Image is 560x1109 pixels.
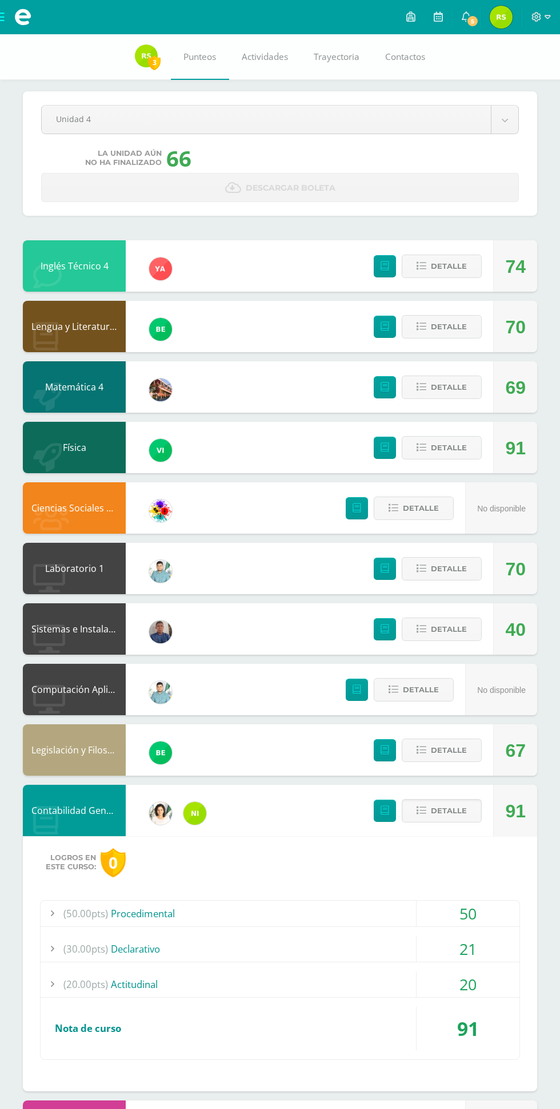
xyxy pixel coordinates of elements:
[402,376,482,399] button: Detalle
[23,301,126,352] div: Lengua y Literatura 4
[466,15,479,27] span: 5
[63,936,108,962] span: (30.00pts)
[149,560,172,583] img: 3bbeeb896b161c296f86561e735fa0fc.png
[242,51,288,63] span: Actividades
[148,55,161,70] span: 3
[42,106,518,134] a: Unidad 4
[505,241,526,292] div: 74
[374,497,454,520] button: Detalle
[477,685,526,695] span: No disponible
[417,901,519,926] div: 50
[505,362,526,413] div: 69
[431,316,467,337] span: Detalle
[417,1007,519,1050] div: 91
[149,257,172,280] img: 90ee13623fa7c5dbc2270dab131931b4.png
[431,256,467,277] span: Detalle
[417,936,519,962] div: 21
[431,558,467,579] span: Detalle
[403,679,439,700] span: Detalle
[505,785,526,837] div: 91
[149,741,172,764] img: b85866ae7f275142dc9a325ef37a630d.png
[402,618,482,641] button: Detalle
[301,34,373,80] a: Trayectoria
[171,34,229,80] a: Punteos
[149,439,172,462] img: a241c2b06c5b4daf9dd7cbc5f490cd0f.png
[56,106,477,132] span: Unidad 4
[477,504,526,513] span: No disponible
[149,620,172,643] img: bf66807720f313c6207fc724d78fb4d0.png
[63,971,108,997] span: (20.00pts)
[431,740,467,761] span: Detalle
[23,482,126,534] div: Ciencias Sociales y Formación Ciudadana 4
[505,301,526,353] div: 70
[46,853,96,872] span: Logros en este curso:
[23,785,126,836] div: Contabilidad General
[23,664,126,715] div: Computación Aplicada
[385,51,425,63] span: Contactos
[402,557,482,580] button: Detalle
[402,799,482,822] button: Detalle
[246,174,335,202] span: Descargar boleta
[431,437,467,458] span: Detalle
[135,45,158,67] img: 40ba22f16ea8f5f1325d4f40f26342e8.png
[23,603,126,655] div: Sistemas e Instalación de Software
[166,143,191,173] div: 66
[23,422,126,473] div: Física
[55,1022,121,1035] span: Nota de curso
[149,378,172,401] img: 0a4f8d2552c82aaa76f7aefb013bc2ce.png
[402,255,482,278] button: Detalle
[490,6,513,29] img: 40ba22f16ea8f5f1325d4f40f26342e8.png
[101,848,126,877] div: 0
[505,725,526,776] div: 67
[149,802,172,825] img: 7a8e161cab7694f51b452fdf17c6d5da.png
[149,681,172,704] img: 3bbeeb896b161c296f86561e735fa0fc.png
[402,436,482,459] button: Detalle
[183,802,206,825] img: ca60df5ae60ada09d1f93a1da4ab2e41.png
[417,971,519,997] div: 20
[403,498,439,519] span: Detalle
[314,51,359,63] span: Trayectoria
[229,34,301,80] a: Actividades
[149,318,172,341] img: b85866ae7f275142dc9a325ef37a630d.png
[431,619,467,640] span: Detalle
[23,543,126,594] div: Laboratorio 1
[431,377,467,398] span: Detalle
[23,361,126,413] div: Matemática 4
[431,800,467,821] span: Detalle
[402,739,482,762] button: Detalle
[23,240,126,292] div: Inglés Técnico 4
[402,315,482,338] button: Detalle
[505,604,526,655] div: 40
[183,51,216,63] span: Punteos
[505,543,526,595] div: 70
[41,971,519,997] div: Actitudinal
[23,724,126,776] div: Legislación y Filosofía Empresarial
[41,936,519,962] div: Declarativo
[149,499,172,522] img: d0a5be8572cbe4fc9d9d910beeabcdaa.png
[41,901,519,926] div: Procedimental
[63,901,108,926] span: (50.00pts)
[373,34,438,80] a: Contactos
[85,149,162,167] span: La unidad aún no ha finalizado
[374,678,454,701] button: Detalle
[505,422,526,474] div: 91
